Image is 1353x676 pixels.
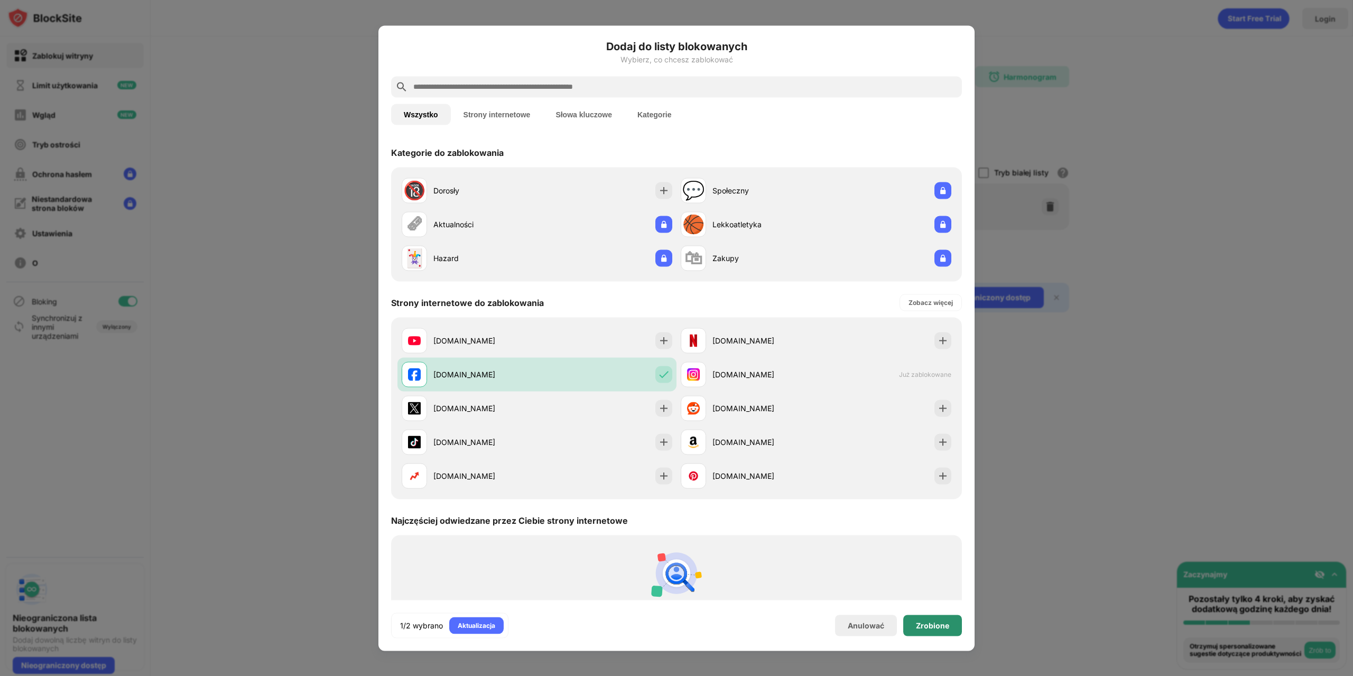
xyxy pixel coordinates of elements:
font: Strony internetowe [464,110,531,118]
font: Aktualizacja [458,621,495,629]
font: [DOMAIN_NAME] [712,438,774,447]
font: Zobacz więcej [909,298,953,306]
img: favicons [408,368,421,381]
font: 🃏 [403,247,425,268]
font: Najczęściej odwiedzane przez Ciebie strony internetowe [391,515,628,525]
font: 🛍 [684,247,702,268]
font: Kategorie [637,110,672,118]
button: Strony internetowe [451,104,543,125]
button: Słowa kluczowe [543,104,625,125]
img: favicons [687,436,700,448]
img: favicons [408,469,421,482]
font: 1/2 wybrano [400,621,443,629]
font: Wszystko [404,110,438,118]
font: [DOMAIN_NAME] [433,438,495,447]
font: Strony internetowe do zablokowania [391,297,544,308]
font: 🔞 [403,179,425,201]
font: 💬 [682,179,705,201]
font: Zrobione [916,621,949,629]
button: Kategorie [625,104,684,125]
font: [DOMAIN_NAME] [712,336,774,345]
font: 🏀 [682,213,705,235]
img: favicons [687,402,700,414]
img: favicons [408,402,421,414]
img: favicons [408,436,421,448]
font: Wybierz, co chcesz zablokować [620,54,733,63]
font: Słowa kluczowe [555,110,612,118]
font: Anulować [848,621,884,630]
font: [DOMAIN_NAME] [712,370,774,379]
font: Dodaj do listy blokowanych [606,40,747,52]
img: search.svg [395,80,408,93]
font: [DOMAIN_NAME] [712,404,774,413]
font: Dorosły [433,186,459,195]
font: Zakupy [712,254,739,263]
font: Lekkoatletyka [712,220,762,229]
font: [DOMAIN_NAME] [433,370,495,379]
font: Hazard [433,254,459,263]
img: personal-suggestions.svg [651,548,702,598]
button: Wszystko [391,104,451,125]
img: favicons [687,368,700,381]
font: Kategorie do zablokowania [391,147,504,158]
img: favicons [408,334,421,347]
font: Aktualności [433,220,474,229]
font: [DOMAIN_NAME] [712,471,774,480]
font: [DOMAIN_NAME] [433,404,495,413]
img: favicons [687,334,700,347]
img: favicons [687,469,700,482]
font: [DOMAIN_NAME] [433,336,495,345]
font: Już zablokowane [899,371,951,378]
font: Społeczny [712,186,749,195]
font: [DOMAIN_NAME] [433,471,495,480]
font: 🗞 [405,213,423,235]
